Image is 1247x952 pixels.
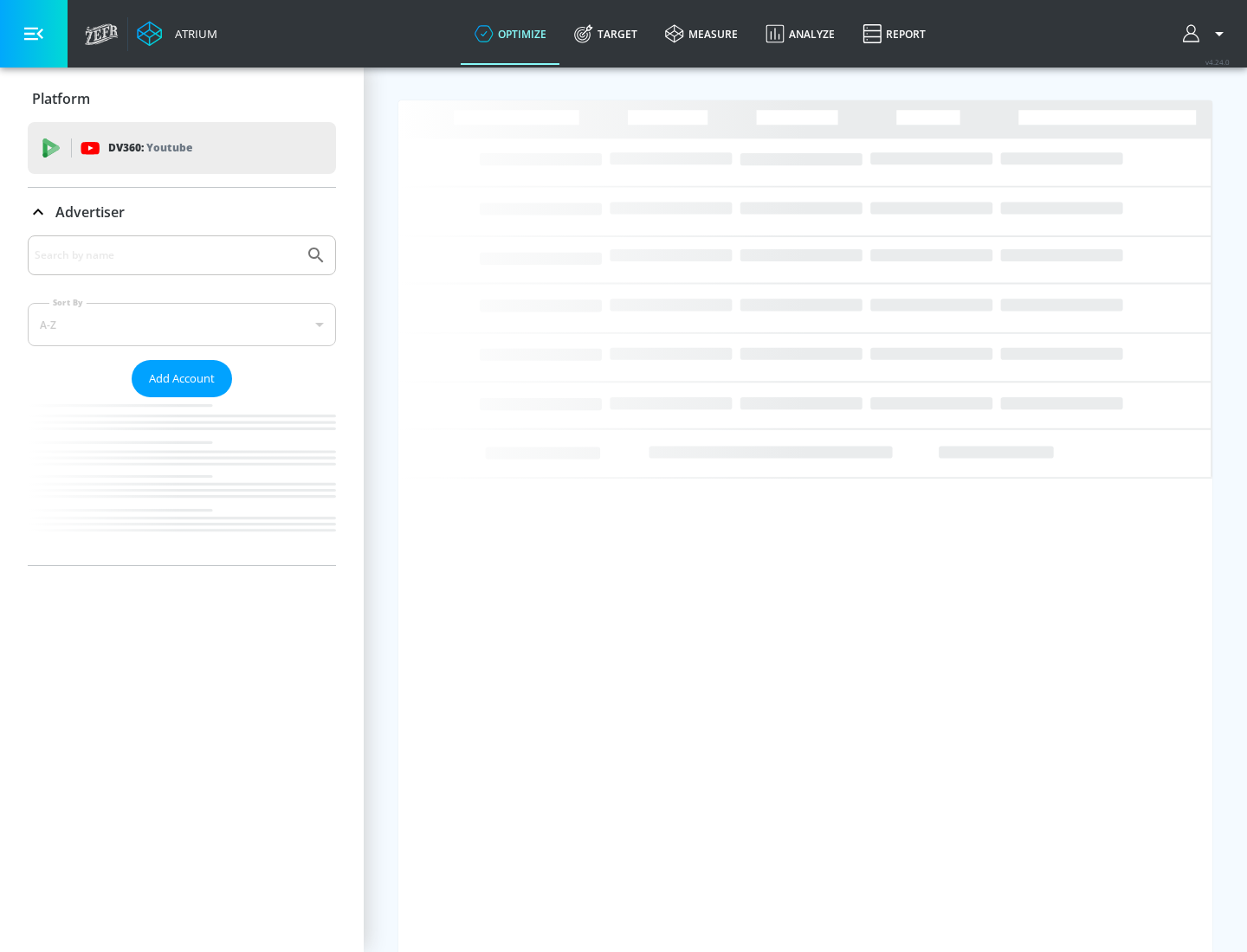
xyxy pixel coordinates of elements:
[28,188,336,236] div: Advertiser
[1205,57,1230,67] span: v 4.24.0
[132,360,232,397] button: Add Account
[149,369,215,389] span: Add Account
[108,138,192,158] p: DV360:
[28,122,336,174] div: DV360: Youtube
[168,26,217,42] div: Atrium
[35,244,297,267] input: Search by name
[461,3,560,65] a: optimize
[32,89,90,108] p: Platform
[28,74,336,123] div: Platform
[28,397,336,565] nav: list of Advertiser
[752,3,849,65] a: Analyze
[137,21,217,47] a: Atrium
[560,3,651,65] a: Target
[146,138,192,157] p: Youtube
[49,297,87,308] label: Sort By
[849,3,940,65] a: Report
[28,303,336,346] div: A-Z
[651,3,752,65] a: measure
[28,235,336,565] div: Advertiser
[55,203,125,222] p: Advertiser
